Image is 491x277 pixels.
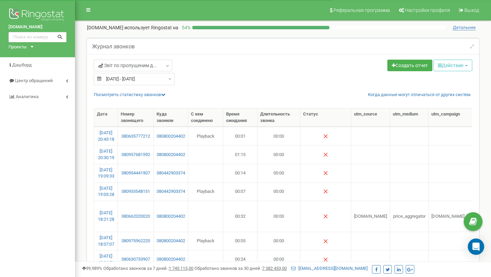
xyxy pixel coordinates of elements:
a: 380800204402 [157,152,185,158]
a: 380800204402 [157,256,185,263]
td: 00:00 [257,232,300,250]
img: Нет ответа [323,189,328,194]
a: [DATE] 20:30:19 [98,149,114,160]
input: Поиск по номеру [9,32,66,42]
a: Посмотреть cтатистику звонков [94,92,165,97]
a: [DATE] 18:07:07 [98,235,114,247]
span: Звіт по пропущеним д... [98,62,157,69]
span: Аналитика [16,94,39,99]
span: 99,989% [82,266,102,271]
img: Ringostat logo [9,7,66,24]
a: [DATE] 18:21:28 [98,210,114,222]
span: Центр обращений [15,78,53,83]
span: Дашборд [12,62,32,67]
a: [EMAIL_ADDRESS][DOMAIN_NAME] [291,266,368,271]
div: Open Intercom Messenger [468,238,484,255]
th: С кем соединено [188,108,223,127]
th: utm_medium [390,108,429,127]
td: 00:24 [223,250,257,268]
span: Детальнее [453,25,476,30]
td: 01:15 [223,145,257,164]
img: Нет ответа [323,238,328,244]
td: 00:00 [257,127,300,145]
span: Выход [464,7,479,13]
td: Playback [188,182,223,201]
span: использует Ringostat на [124,25,178,30]
button: Действие [433,60,472,71]
th: Статус [300,108,351,127]
u: 7 382 453,00 [262,266,287,271]
u: 1 745 115,00 [169,266,193,271]
p: 54 % [178,24,192,31]
td: 00:00 [257,182,300,201]
a: 380630733907 [121,256,151,263]
img: Нет ответа [323,214,328,219]
td: Playback [188,127,223,145]
th: Номер звонящего [118,108,154,127]
span: Настройки профиля [405,7,450,13]
td: [DOMAIN_NAME] [351,201,390,232]
th: Куда звонили [154,108,188,127]
span: Реферальная программа [333,7,390,13]
td: 00:05 [223,232,257,250]
td: 00:00 [257,145,300,164]
a: 380957681592 [121,152,151,158]
td: 00:32 [223,201,257,232]
h5: Журнал звонков [92,44,135,50]
td: 00:00 [257,201,300,232]
th: Длительность звонка [257,108,300,127]
th: utm_source [351,108,390,127]
a: [DOMAIN_NAME] [9,24,66,30]
td: 00:14 [223,164,257,182]
a: 380442903374 [157,170,185,176]
span: Обработано звонков за 30 дней : [194,266,287,271]
a: 380800204402 [157,213,185,220]
a: Звіт по пропущеним д... [94,60,172,71]
a: 380800204402 [157,133,185,140]
div: Проекты [9,44,27,50]
td: 00:07 [223,182,257,201]
a: 380662020020 [121,213,151,220]
a: [DATE] 18:06:51 [98,253,114,265]
a: [DATE] 19:09:33 [98,167,114,179]
td: 00:00 [257,164,300,182]
a: 380442903374 [157,188,185,195]
a: Когда данные могут отличаться от других систем [368,92,471,98]
a: [DATE] 19:03:28 [98,186,114,197]
a: [DATE] 20:43:18 [98,130,114,142]
td: price_aggregator [390,201,429,232]
img: Нет ответа [323,257,328,262]
p: [DOMAIN_NAME] [87,24,178,31]
th: Дата [94,108,118,127]
td: 00:00 [257,250,300,268]
img: Нет ответа [323,152,328,157]
a: 380975962220 [121,238,151,244]
th: Время ожидания [223,108,257,127]
img: Нет ответа [323,170,328,176]
img: Нет ответа [323,134,328,139]
span: Обработано звонков за 7 дней : [103,266,193,271]
a: 380933548151 [121,188,151,195]
a: 380800204402 [157,238,185,244]
td: Playback [188,232,223,250]
a: Создать отчет [387,60,432,71]
a: 380635777212 [121,133,151,140]
td: 00:01 [223,127,257,145]
a: 380954441907 [121,170,151,176]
